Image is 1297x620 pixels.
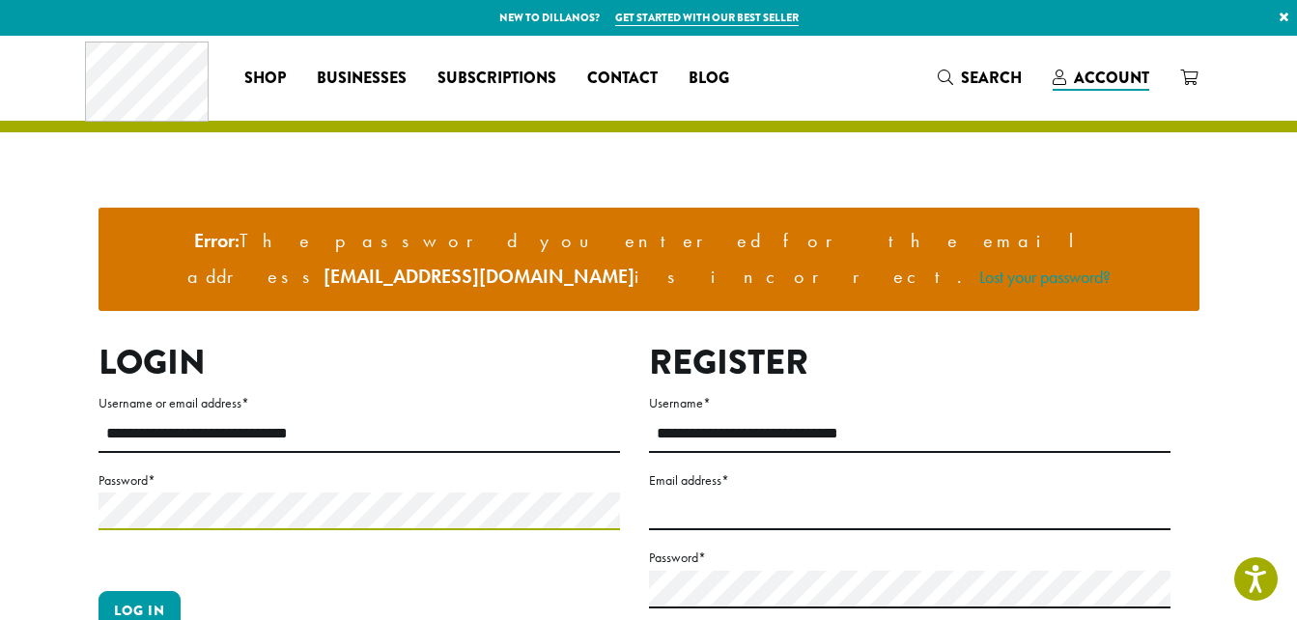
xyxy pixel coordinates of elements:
[649,468,1170,493] label: Email address
[99,391,620,415] label: Username or email address
[649,391,1170,415] label: Username
[437,67,556,91] span: Subscriptions
[922,62,1037,94] a: Search
[649,546,1170,570] label: Password
[244,67,286,91] span: Shop
[979,266,1111,288] a: Lost your password?
[317,67,407,91] span: Businesses
[587,67,658,91] span: Contact
[1074,67,1149,89] span: Account
[689,67,729,91] span: Blog
[649,342,1170,383] h2: Register
[615,10,799,26] a: Get started with our best seller
[114,223,1184,296] li: The password you entered for the email address is incorrect.
[194,228,240,253] strong: Error:
[324,264,634,289] strong: [EMAIL_ADDRESS][DOMAIN_NAME]
[229,63,301,94] a: Shop
[961,67,1022,89] span: Search
[99,342,620,383] h2: Login
[99,468,620,493] label: Password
